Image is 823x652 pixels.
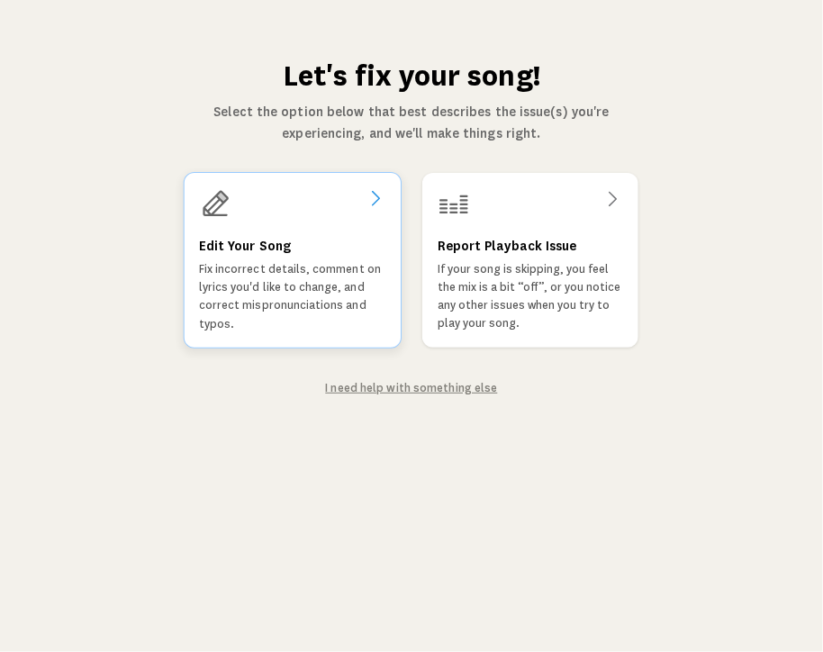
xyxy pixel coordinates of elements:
a: Edit Your SongFix incorrect details, comment on lyrics you'd like to change, and correct mispronu... [185,173,401,348]
p: If your song is skipping, you feel the mix is a bit “off”, or you notice any other issues when yo... [438,260,623,332]
h3: Report Playback Issue [438,235,576,257]
p: Fix incorrect details, comment on lyrics you'd like to change, and correct mispronunciations and ... [199,260,386,333]
a: I need help with something else [325,382,497,394]
p: Select the option below that best describes the issue(s) you're experiencing, and we'll make thin... [183,101,640,144]
h3: Edit Your Song [199,235,291,257]
a: Report Playback IssueIf your song is skipping, you feel the mix is a bit “off”, or you notice any... [422,173,638,348]
h1: Let's fix your song! [183,58,640,94]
